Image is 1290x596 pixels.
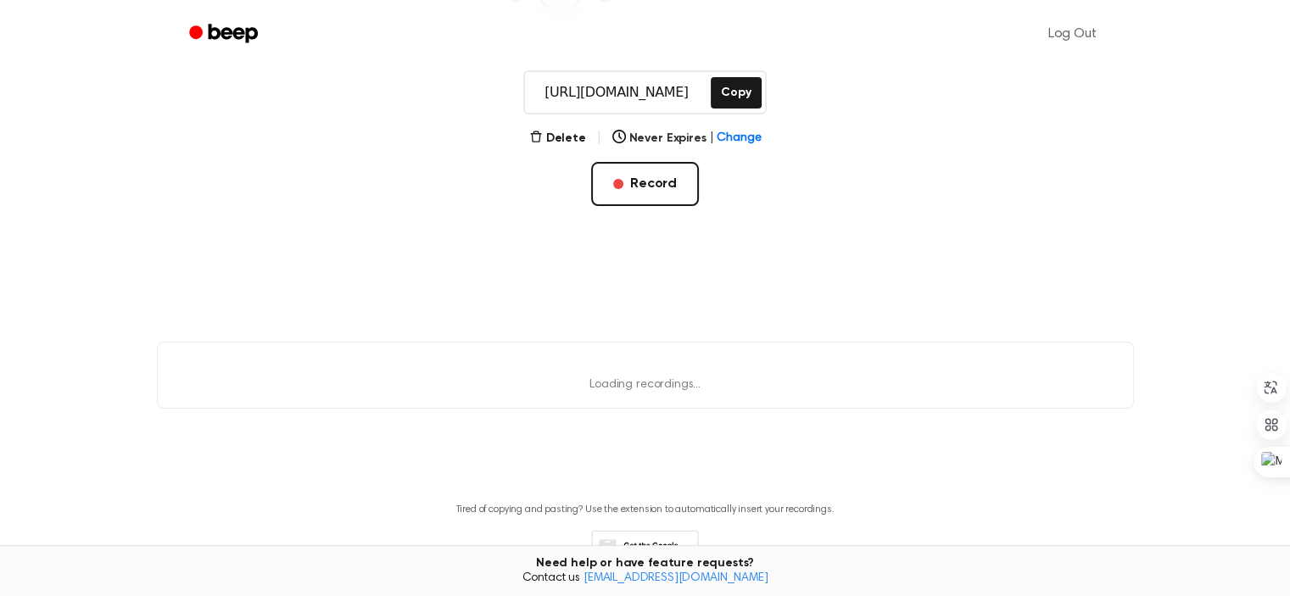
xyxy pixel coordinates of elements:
button: Copy [711,77,761,109]
a: Log Out [1031,14,1114,54]
button: Delete [529,130,586,148]
span: Change [717,130,761,148]
p: Tired of copying and pasting? Use the extension to automatically insert your recordings. [456,504,835,516]
a: Beep [177,18,273,51]
button: Record [591,162,699,206]
button: Never Expires|Change [612,130,762,148]
span: | [709,130,713,148]
a: [EMAIL_ADDRESS][DOMAIN_NAME] [584,572,768,584]
span: | [596,128,602,148]
p: Loading recordings... [158,376,1133,394]
span: Contact us [10,571,1280,587]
